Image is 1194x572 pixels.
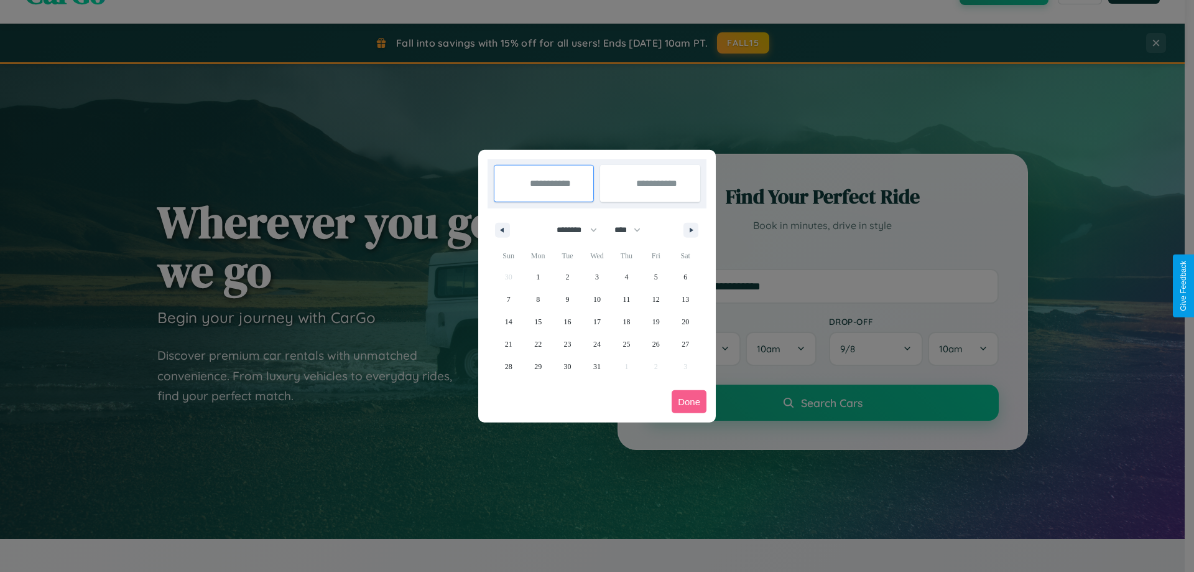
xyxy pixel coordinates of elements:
[536,266,540,288] span: 1
[553,355,582,378] button: 30
[612,246,641,266] span: Thu
[593,288,601,311] span: 10
[534,355,542,378] span: 29
[671,311,700,333] button: 20
[641,288,670,311] button: 12
[553,288,582,311] button: 9
[612,333,641,355] button: 25
[622,311,630,333] span: 18
[612,266,641,288] button: 4
[623,288,631,311] span: 11
[523,266,552,288] button: 1
[582,311,611,333] button: 17
[494,355,523,378] button: 28
[564,311,572,333] span: 16
[553,266,582,288] button: 2
[595,266,599,288] span: 3
[641,333,670,355] button: 26
[652,288,660,311] span: 12
[672,390,706,413] button: Done
[1179,261,1188,311] div: Give Feedback
[494,311,523,333] button: 14
[682,333,689,355] span: 27
[683,266,687,288] span: 6
[505,333,512,355] span: 21
[523,333,552,355] button: 22
[582,355,611,378] button: 31
[505,355,512,378] span: 28
[682,311,689,333] span: 20
[582,333,611,355] button: 24
[582,288,611,311] button: 10
[536,288,540,311] span: 8
[494,333,523,355] button: 21
[641,246,670,266] span: Fri
[671,246,700,266] span: Sat
[671,266,700,288] button: 6
[652,311,660,333] span: 19
[566,266,570,288] span: 2
[654,266,658,288] span: 5
[507,288,511,311] span: 7
[582,266,611,288] button: 3
[553,246,582,266] span: Tue
[494,246,523,266] span: Sun
[682,288,689,311] span: 13
[593,355,601,378] span: 31
[523,246,552,266] span: Mon
[593,311,601,333] span: 17
[593,333,601,355] span: 24
[582,246,611,266] span: Wed
[523,288,552,311] button: 8
[523,311,552,333] button: 15
[624,266,628,288] span: 4
[494,288,523,311] button: 7
[622,333,630,355] span: 25
[534,333,542,355] span: 22
[612,288,641,311] button: 11
[671,288,700,311] button: 13
[523,355,552,378] button: 29
[553,311,582,333] button: 16
[553,333,582,355] button: 23
[671,333,700,355] button: 27
[566,288,570,311] span: 9
[641,311,670,333] button: 19
[612,311,641,333] button: 18
[534,311,542,333] span: 15
[564,333,572,355] span: 23
[652,333,660,355] span: 26
[564,355,572,378] span: 30
[505,311,512,333] span: 14
[641,266,670,288] button: 5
